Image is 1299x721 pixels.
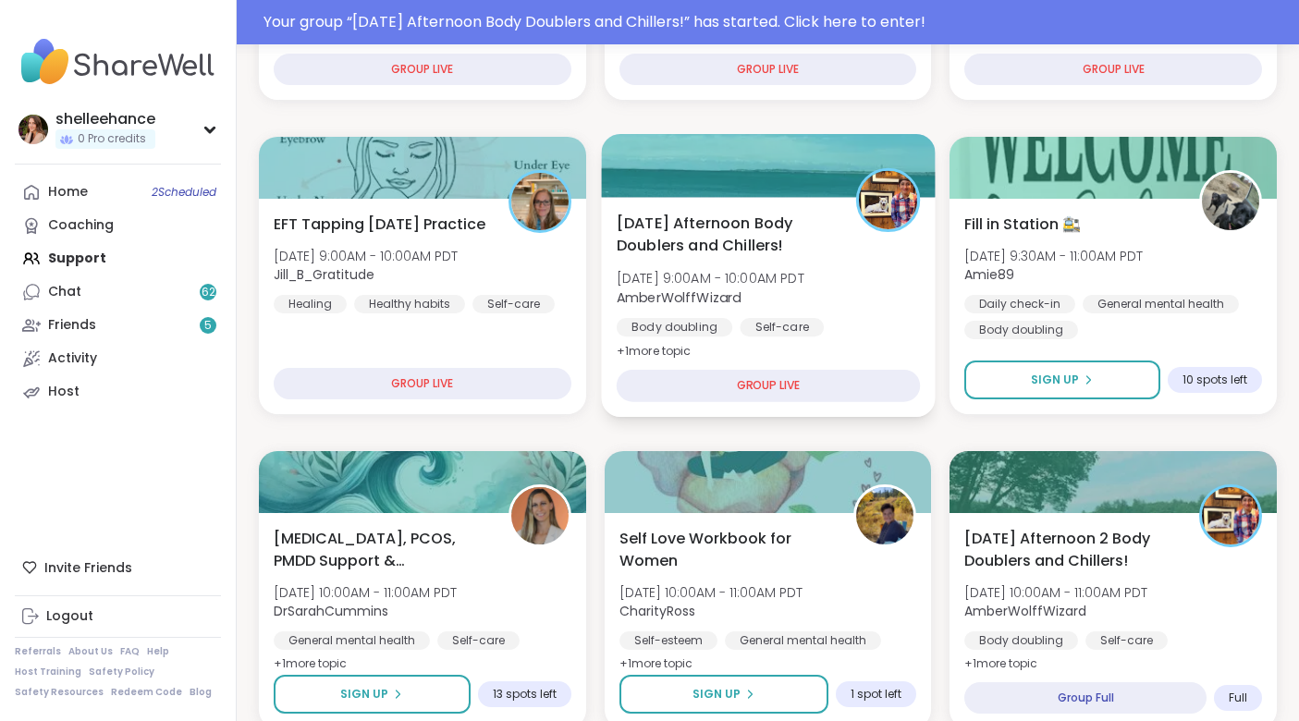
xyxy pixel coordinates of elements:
[15,666,81,678] a: Host Training
[274,602,388,620] b: DrSarahCummins
[856,487,913,544] img: CharityRoss
[1202,173,1259,230] img: Amie89
[616,269,803,287] span: [DATE] 9:00AM - 10:00AM PDT
[964,631,1078,650] div: Body doubling
[964,602,1086,620] b: AmberWolffWizard
[15,375,221,409] a: Host
[18,115,48,144] img: shelleehance
[616,318,731,336] div: Body doubling
[15,600,221,633] a: Logout
[340,686,388,703] span: Sign Up
[48,383,80,401] div: Host
[204,318,212,334] span: 5
[190,686,212,699] a: Blog
[964,321,1078,339] div: Body doubling
[1183,373,1247,387] span: 10 spots left
[48,283,81,301] div: Chat
[15,176,221,209] a: Home2Scheduled
[15,551,221,584] div: Invite Friends
[619,528,834,572] span: Self Love Workbook for Women
[619,675,829,714] button: Sign Up
[274,265,374,284] b: Jill_B_Gratitude
[851,687,901,702] span: 1 spot left
[274,583,457,602] span: [DATE] 10:00AM - 11:00AM PDT
[619,602,695,620] b: CharityRoss
[48,349,97,368] div: Activity
[858,171,916,229] img: AmberWolffWizard
[202,285,215,300] span: 62
[263,11,1288,33] div: Your group “ [DATE] Afternoon Body Doublers and Chillers! ” has started. Click here to enter!
[15,275,221,309] a: Chat62
[511,173,569,230] img: Jill_B_Gratitude
[120,645,140,658] a: FAQ
[15,30,221,94] img: ShareWell Nav Logo
[15,686,104,699] a: Safety Resources
[964,682,1207,714] div: Group Full
[15,209,221,242] a: Coaching
[48,183,88,202] div: Home
[964,54,1262,85] div: GROUP LIVE
[274,631,430,650] div: General mental health
[46,607,93,626] div: Logout
[616,287,741,306] b: AmberWolffWizard
[15,309,221,342] a: Friends5
[1229,690,1247,705] span: Full
[616,212,834,257] span: [DATE] Afternoon Body Doublers and Chillers!
[354,295,465,313] div: Healthy habits
[274,247,458,265] span: [DATE] 9:00AM - 10:00AM PDT
[78,131,146,147] span: 0 Pro credits
[15,342,221,375] a: Activity
[55,109,155,129] div: shelleehance
[274,368,571,399] div: GROUP LIVE
[964,528,1179,572] span: [DATE] Afternoon 2 Body Doublers and Chillers!
[1083,295,1239,313] div: General mental health
[616,370,919,402] div: GROUP LIVE
[725,631,881,650] div: General mental health
[964,265,1014,284] b: Amie89
[274,54,571,85] div: GROUP LIVE
[1031,372,1079,388] span: Sign Up
[111,686,182,699] a: Redeem Code
[274,528,488,572] span: [MEDICAL_DATA], PCOS, PMDD Support & Empowerment
[964,583,1147,602] span: [DATE] 10:00AM - 11:00AM PDT
[964,295,1075,313] div: Daily check-in
[964,247,1143,265] span: [DATE] 9:30AM - 11:00AM PDT
[692,686,741,703] span: Sign Up
[89,666,154,678] a: Safety Policy
[274,214,485,236] span: EFT Tapping [DATE] Practice
[619,54,917,85] div: GROUP LIVE
[48,316,96,335] div: Friends
[274,295,347,313] div: Healing
[274,675,471,714] button: Sign Up
[619,631,717,650] div: Self-esteem
[1085,631,1168,650] div: Self-care
[437,631,520,650] div: Self-care
[15,645,61,658] a: Referrals
[511,487,569,544] img: DrSarahCummins
[964,360,1160,399] button: Sign Up
[1202,487,1259,544] img: AmberWolffWizard
[619,583,803,602] span: [DATE] 10:00AM - 11:00AM PDT
[740,318,824,336] div: Self-care
[472,295,555,313] div: Self-care
[152,185,216,200] span: 2 Scheduled
[964,214,1081,236] span: Fill in Station 🚉
[147,645,169,658] a: Help
[68,645,113,658] a: About Us
[493,687,557,702] span: 13 spots left
[48,216,114,235] div: Coaching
